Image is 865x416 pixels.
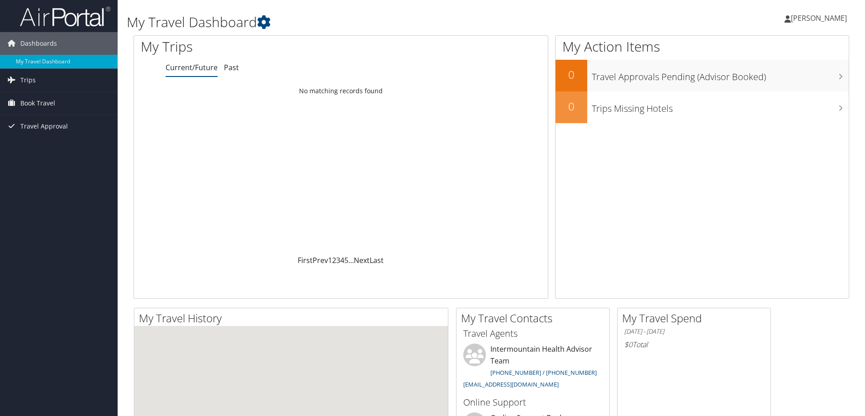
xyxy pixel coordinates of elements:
a: [PHONE_NUMBER] / [PHONE_NUMBER] [490,368,597,377]
h6: [DATE] - [DATE] [624,327,764,336]
span: $0 [624,339,632,349]
span: Travel Approval [20,115,68,138]
h2: 0 [556,67,587,82]
span: Dashboards [20,32,57,55]
h3: Online Support [463,396,603,409]
h1: My Travel Dashboard [127,13,613,32]
span: Trips [20,69,36,91]
span: Book Travel [20,92,55,115]
a: Last [370,255,384,265]
a: Past [224,62,239,72]
h2: My Travel Spend [622,311,770,326]
li: Intermountain Health Advisor Team [459,344,607,392]
h1: My Trips [141,37,369,56]
a: 5 [344,255,348,265]
a: Current/Future [166,62,218,72]
h1: My Action Items [556,37,849,56]
span: … [348,255,354,265]
a: 4 [340,255,344,265]
a: 0Travel Approvals Pending (Advisor Booked) [556,60,849,91]
span: [PERSON_NAME] [791,13,847,23]
a: 1 [328,255,332,265]
h3: Trips Missing Hotels [592,98,849,115]
h3: Travel Agents [463,327,603,340]
h2: 0 [556,99,587,114]
a: [EMAIL_ADDRESS][DOMAIN_NAME] [463,380,559,388]
h2: My Travel Contacts [461,311,609,326]
h6: Total [624,339,764,349]
a: 2 [332,255,336,265]
h2: My Travel History [139,311,448,326]
a: 0Trips Missing Hotels [556,91,849,123]
a: Prev [313,255,328,265]
td: No matching records found [134,83,548,99]
a: 3 [336,255,340,265]
h3: Travel Approvals Pending (Advisor Booked) [592,66,849,83]
a: Next [354,255,370,265]
a: First [298,255,313,265]
a: [PERSON_NAME] [784,5,856,32]
img: airportal-logo.png [20,6,110,27]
